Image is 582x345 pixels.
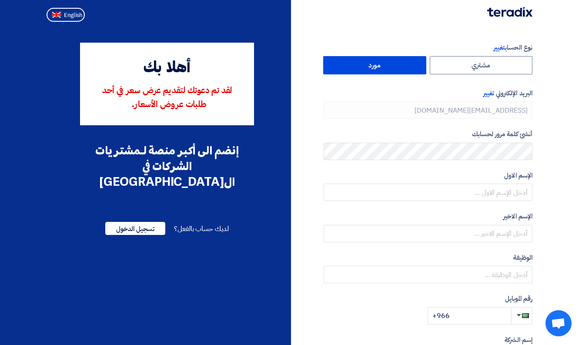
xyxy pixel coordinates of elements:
span: English [64,12,82,18]
label: الإسم الاول [324,171,532,181]
label: إسم الشركة [324,335,532,345]
button: English [47,8,85,22]
label: الإسم الاخير [324,211,532,221]
label: الوظيفة [324,253,532,263]
span: تغيير [494,43,505,52]
label: مشتري [430,56,533,74]
input: أدخل بريد العمل الإلكتروني الخاص بك ... [324,101,532,119]
input: أدخل الإسم الاخير ... [324,225,532,242]
img: Teradix logo [487,7,532,17]
img: en-US.png [52,12,61,18]
span: لقد تم دعوتك لتقديم عرض سعر في أحد طلبات عروض الأسعار. [102,87,232,109]
input: أدخل الإسم الاول ... [324,184,532,201]
label: أنشئ كلمة مرور لحسابك [324,129,532,139]
label: نوع الحساب [324,43,532,53]
div: إنضم الى أكبر منصة لـمشتريات الشركات في ال[GEOGRAPHIC_DATA] [80,143,254,190]
input: أدخل رقم الموبايل ... [428,307,511,325]
label: البريد الإلكتروني [324,88,532,98]
span: تغيير [483,88,494,98]
span: تسجيل الدخول [105,222,165,235]
div: أهلا بك [92,57,242,80]
label: مورد [323,56,426,74]
label: رقم الموبايل [324,294,532,304]
span: لديك حساب بالفعل؟ [174,224,228,234]
a: تسجيل الدخول [105,224,165,234]
div: Open chat [545,310,572,336]
input: أدخل الوظيفة ... [324,266,532,283]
